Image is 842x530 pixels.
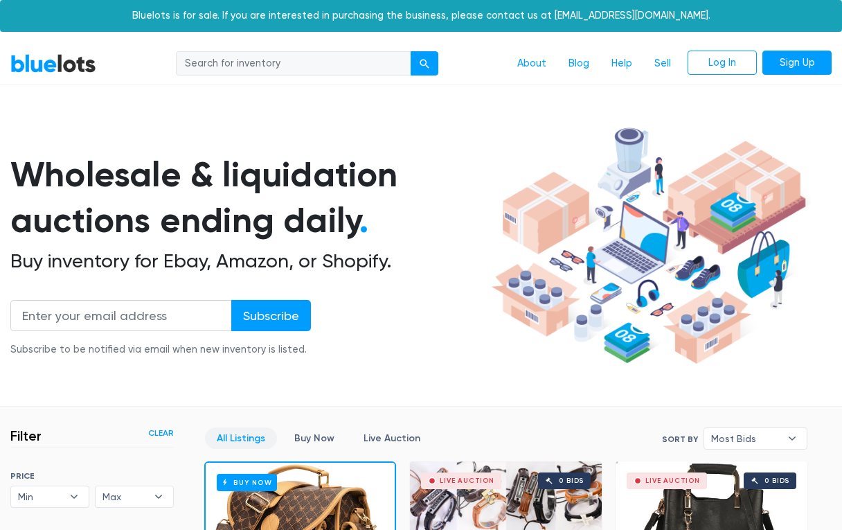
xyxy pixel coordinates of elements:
div: 0 bids [559,477,584,484]
a: Blog [557,51,600,77]
div: 0 bids [764,477,789,484]
a: All Listings [205,427,277,449]
a: Help [600,51,643,77]
a: Live Auction [352,427,432,449]
b: ▾ [778,428,807,449]
a: Clear [148,427,174,439]
h3: Filter [10,427,42,444]
div: Live Auction [645,477,700,484]
b: ▾ [144,486,173,507]
label: Sort By [662,433,698,445]
span: Most Bids [711,428,780,449]
a: Sign Up [762,51,832,76]
input: Enter your email address [10,300,232,331]
span: Min [18,486,62,507]
input: Search for inventory [176,51,411,76]
a: Buy Now [283,427,346,449]
img: hero-ee84e7d0318cb26816c560f6b4441b76977f77a177738b4e94f68c95b2b83dbb.png [487,121,811,370]
a: Sell [643,51,682,77]
input: Subscribe [231,300,311,331]
b: ▾ [60,486,89,507]
div: Subscribe to be notified via email when new inventory is listed. [10,342,311,357]
h6: PRICE [10,471,174,481]
span: . [359,200,368,241]
div: Live Auction [440,477,494,484]
h1: Wholesale & liquidation auctions ending daily [10,152,487,244]
span: Max [102,486,147,507]
a: BlueLots [10,53,96,73]
a: About [506,51,557,77]
a: Log In [688,51,757,76]
h6: Buy Now [217,474,277,491]
h2: Buy inventory for Ebay, Amazon, or Shopify. [10,249,487,273]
